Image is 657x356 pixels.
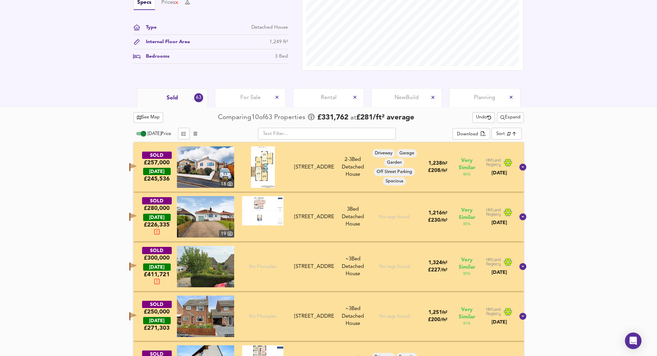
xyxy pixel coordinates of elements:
[177,146,234,188] a: property thumbnail 18
[379,313,410,320] div: No tags found
[337,156,368,178] div: Detached House
[144,175,170,183] span: £ 245,536
[463,321,470,326] span: 81 %
[428,211,442,216] span: 1,216
[144,308,170,316] div: £250,000
[519,213,527,221] svg: Show Details
[350,115,356,121] span: at
[242,196,283,225] img: Floorplan
[148,132,171,136] span: [DATE] Price
[140,24,157,31] div: Type
[440,268,447,272] span: / ft²
[144,271,170,287] span: £ 411,721
[321,94,337,102] span: Rental
[497,112,524,123] button: Expand
[383,177,406,185] div: Spacious
[486,319,513,326] div: [DATE]
[337,156,368,163] div: 2-3 Bed
[133,142,524,192] div: SOLD£257,000 [DATE]£245,536property thumbnail 18 Floorplan[STREET_ADDRESS]2-3Bed Detached HouseDr...
[140,38,190,46] div: Internal Floor Area
[291,213,337,221] div: 20 Gap Road, YO14 9QP
[486,208,513,217] img: Land Registry
[337,305,368,312] div: We've estimated the total number of bedrooms from EPC data (6 heated rooms)
[249,313,277,320] span: No Floorplan
[258,128,396,139] input: Text Filter...
[372,149,395,157] div: Driveway
[294,313,334,320] div: [STREET_ADDRESS]
[395,94,419,102] span: New Build
[133,192,524,242] div: SOLD£280,000 [DATE]£226,335property thumbnail 19 Floorplan[STREET_ADDRESS]3Bed Detached HouseNo t...
[472,112,495,123] button: Undo
[486,269,513,276] div: [DATE]
[457,131,478,138] div: Download
[337,256,368,278] div: Detached House
[142,197,172,204] div: SOLD
[294,164,334,171] div: [STREET_ADDRESS]
[144,159,170,166] div: £257,000
[440,218,447,223] span: / ft²
[428,310,442,315] span: 1,251
[219,230,234,238] div: 19
[440,169,447,173] span: / ft²
[452,128,490,140] div: split button
[486,307,513,316] img: Land Registry
[463,271,470,277] span: 85 %
[144,254,170,262] div: £300,000
[496,131,505,137] div: Sort
[143,263,171,271] div: [DATE]
[459,207,475,221] span: Very Similar
[486,258,513,267] img: Land Registry
[384,160,405,166] span: Garden
[144,204,170,212] div: £280,000
[249,263,277,270] span: No Floorplan
[428,260,442,266] span: 1,324
[177,196,234,238] img: property thumbnail
[194,93,203,102] div: 63
[442,261,447,265] span: ft²
[337,256,368,263] div: We've estimated the total number of bedrooms from EPC data (6 heated rooms)
[463,221,470,227] span: 85 %
[140,53,169,60] div: Bedrooms
[476,114,491,122] span: Undo
[379,263,410,270] div: No tags found
[519,312,527,320] svg: Show Details
[133,112,163,123] button: See Map
[459,157,475,172] span: Very Similar
[383,178,406,184] span: Spacious
[240,94,261,102] span: For Sale
[374,168,415,176] div: Off Street Parking
[372,150,395,156] span: Driveway
[218,113,307,122] div: Comparing 10 of 63 Properties
[625,333,641,349] div: Open Intercom Messenger
[143,168,171,175] div: [DATE]
[374,169,415,175] span: Off Street Parking
[440,318,447,322] span: / ft²
[459,257,475,271] span: Very Similar
[317,113,348,123] span: £ 331,762
[177,196,234,238] a: property thumbnail 19
[474,94,495,102] span: Planning
[442,310,447,315] span: ft²
[428,218,447,223] span: £ 230
[337,206,368,228] div: 3 Bed Detached House
[133,242,524,291] div: SOLD£300,000 [DATE]£411,721No Floorplan[STREET_ADDRESS]~3Bed Detached HouseNo tags found1,324ft²£...
[142,247,172,254] div: SOLD
[143,317,171,324] div: [DATE]
[137,114,160,122] span: See Map
[251,24,288,31] div: Detached House
[356,114,414,121] span: £ 281 / ft² average
[133,291,524,341] div: SOLD£250,000 [DATE]£271,303No Floorplan[STREET_ADDRESS]~3Bed Detached HouseNo tags found1,251ft²£...
[500,114,520,122] span: Expand
[219,180,234,188] div: 18
[337,305,368,327] div: Detached House
[142,152,172,159] div: SOLD
[486,170,513,176] div: [DATE]
[442,161,447,166] span: ft²
[144,221,170,237] span: £ 226,335
[397,149,417,157] div: Garage
[397,150,417,156] span: Garage
[144,324,170,332] span: £ 271,303
[167,94,178,102] span: Sold
[428,317,447,323] span: £ 200
[294,263,334,270] div: [STREET_ADDRESS]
